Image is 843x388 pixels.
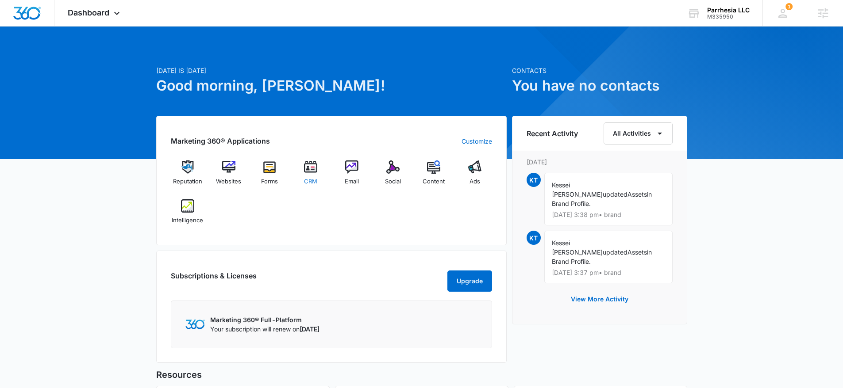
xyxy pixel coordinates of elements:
span: Dashboard [68,8,109,17]
p: Your subscription will renew on [210,324,319,334]
a: CRM [294,160,328,192]
span: Kessei [PERSON_NAME] [552,239,603,256]
span: updated [603,248,627,256]
button: View More Activity [562,289,637,310]
a: Ads [458,160,492,192]
button: Upgrade [447,270,492,292]
a: Reputation [171,160,205,192]
p: [DATE] is [DATE] [156,66,507,75]
h6: Recent Activity [527,128,578,139]
span: [DATE] [300,325,319,333]
a: Customize [462,137,492,146]
span: KT [527,231,541,245]
span: updated [603,190,627,198]
span: Reputation [173,177,202,186]
div: account id [707,14,750,20]
button: All Activities [604,122,673,145]
p: [DATE] 3:38 pm • brand [552,212,665,218]
span: Content [423,177,445,186]
h2: Subscriptions & Licenses [171,270,257,288]
span: Email [345,177,359,186]
span: Kessei [PERSON_NAME] [552,181,603,198]
div: notifications count [785,3,793,10]
a: Social [376,160,410,192]
p: [DATE] 3:37 pm • brand [552,270,665,276]
span: Assets [627,248,647,256]
a: Content [417,160,451,192]
span: Intelligence [172,216,203,225]
p: [DATE] [527,157,673,167]
p: Marketing 360® Full-Platform [210,315,319,324]
span: KT [527,173,541,187]
span: Ads [470,177,480,186]
a: Intelligence [171,199,205,231]
a: Forms [253,160,287,192]
h2: Marketing 360® Applications [171,136,270,146]
span: Assets [627,190,647,198]
span: Websites [216,177,241,186]
span: Forms [261,177,278,186]
a: Email [335,160,369,192]
div: account name [707,7,750,14]
span: Social [385,177,401,186]
img: Marketing 360 Logo [185,320,205,329]
span: 1 [785,3,793,10]
a: Websites [212,160,246,192]
h1: Good morning, [PERSON_NAME]! [156,75,507,96]
p: Contacts [512,66,687,75]
h5: Resources [156,368,687,381]
h1: You have no contacts [512,75,687,96]
span: CRM [304,177,317,186]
